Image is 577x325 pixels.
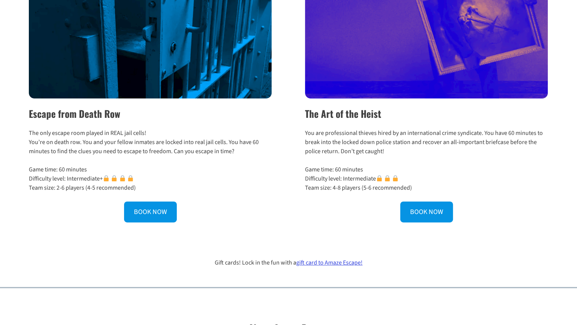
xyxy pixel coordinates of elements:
p: Gift cards! Lock in the fun with a [29,258,548,267]
img: 🔒 [103,175,109,181]
a: gift card to Amaze Escape! [296,258,363,267]
p: Game time: 60 minutes Difficulty level: Intermediate+ Team size: 2-6 players (4-5 recommended) [29,165,272,192]
a: BOOK NOW [124,201,177,222]
a: BOOK NOW [400,201,453,222]
h2: Escape from Death Row [29,106,272,121]
img: 🔒 [119,175,126,181]
p: Game time: 60 minutes Difficulty level: Intermediate Team size: 4-8 players (5-6 recommended) [305,165,548,192]
p: You are professional thieves hired by an international crime syndicate. You have 60 minutes to br... [305,128,548,156]
img: 🔒 [111,175,117,181]
img: 🔒 [384,175,390,181]
img: 🔒 [376,175,382,181]
p: The only escape room played in REAL jail cells! You’re on death row. You and your fellow inmates ... [29,128,272,156]
img: 🔒 [392,175,398,181]
img: 🔒 [127,175,134,181]
h2: The Art of the Heist [305,106,548,121]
